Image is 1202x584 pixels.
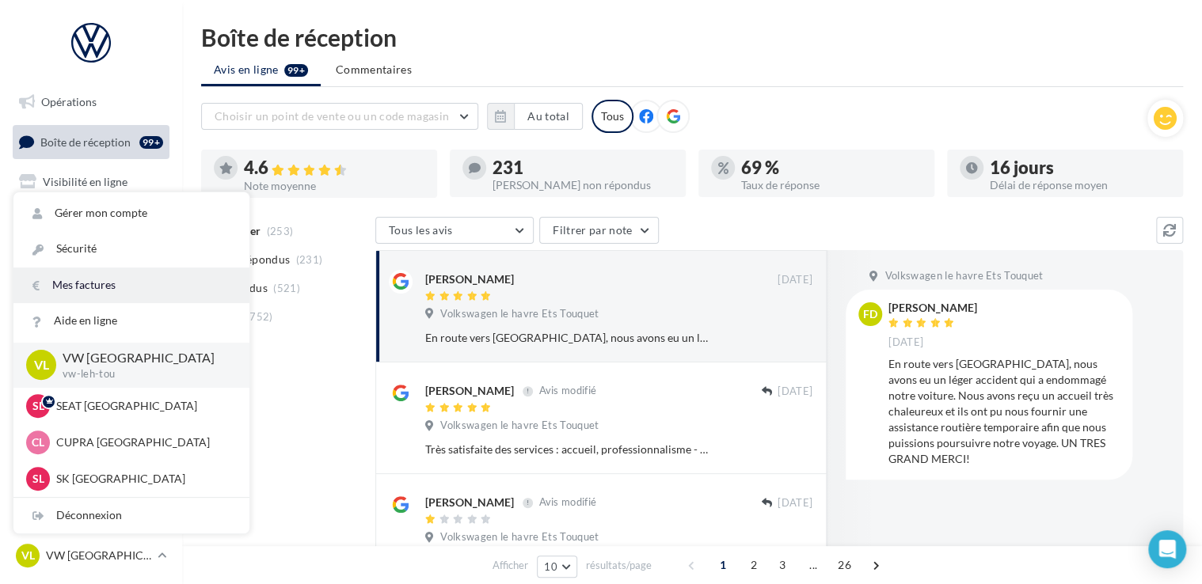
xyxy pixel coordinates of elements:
[425,495,514,510] div: [PERSON_NAME]
[778,273,812,287] span: [DATE]
[863,306,877,322] span: FD
[440,419,599,433] span: Volkswagen le havre Ets Touquet
[10,85,173,119] a: Opérations
[139,136,163,149] div: 99+
[778,496,812,510] span: [DATE]
[389,223,453,237] span: Tous les avis
[888,336,923,350] span: [DATE]
[32,471,44,487] span: SL
[487,103,583,130] button: Au total
[538,385,596,397] span: Avis modifié
[425,330,709,346] div: En route vers [GEOGRAPHIC_DATA], nous avons eu un léger accident qui a endommagé notre voiture. N...
[1148,530,1186,568] div: Open Intercom Messenger
[246,310,273,323] span: (752)
[13,540,169,571] a: VL VW [GEOGRAPHIC_DATA]
[425,271,514,287] div: [PERSON_NAME]
[801,552,826,578] span: ...
[215,109,449,123] span: Choisir un point de vente ou un code magasin
[201,25,1183,49] div: Boîte de réception
[43,175,127,188] span: Visibilité en ligne
[10,245,173,278] a: Contacts
[425,442,709,457] div: Très satisfaite des services : accueil, professionnalisme - Parfait 👍
[888,302,977,313] div: [PERSON_NAME]
[493,558,528,573] span: Afficher
[336,62,412,78] span: Commentaires
[539,217,659,244] button: Filtrer par note
[831,552,858,578] span: 26
[375,217,534,244] button: Tous les avis
[13,195,249,231] a: Gérer mon compte
[741,180,922,191] div: Taux de réponse
[778,385,812,399] span: [DATE]
[710,552,736,578] span: 1
[770,552,795,578] span: 3
[46,548,151,563] p: VW [GEOGRAPHIC_DATA]
[10,125,173,159] a: Boîte de réception99+
[41,95,97,108] span: Opérations
[537,556,577,578] button: 10
[741,159,922,176] div: 69 %
[296,253,323,266] span: (231)
[244,159,424,177] div: 4.6
[13,267,249,303] a: Mes factures
[63,349,224,367] p: VW [GEOGRAPHIC_DATA]
[586,558,652,573] span: résultats/page
[216,252,290,267] span: Non répondus
[32,398,44,414] span: SL
[10,362,173,409] a: PLV et print personnalisable
[493,180,673,191] div: [PERSON_NAME] non répondus
[990,180,1170,191] div: Délai de réponse moyen
[21,548,35,563] span: VL
[273,282,300,294] span: (521)
[13,498,249,533] div: Déconnexion
[10,205,173,238] a: Campagnes
[591,100,633,133] div: Tous
[13,303,249,339] a: Aide en ligne
[884,269,1043,283] span: Volkswagen le havre Ets Touquet
[493,159,673,176] div: 231
[56,398,230,414] p: SEAT [GEOGRAPHIC_DATA]
[13,231,249,267] a: Sécurité
[425,383,514,399] div: [PERSON_NAME]
[538,496,596,509] span: Avis modifié
[10,283,173,317] a: Médiathèque
[10,415,173,461] a: Campagnes DataOnDemand
[244,180,424,192] div: Note moyenne
[440,307,599,321] span: Volkswagen le havre Ets Touquet
[514,103,583,130] button: Au total
[40,135,131,148] span: Boîte de réception
[201,103,478,130] button: Choisir un point de vente ou un code magasin
[888,356,1120,467] div: En route vers [GEOGRAPHIC_DATA], nous avons eu un léger accident qui a endommagé notre voiture. N...
[56,471,230,487] p: SK [GEOGRAPHIC_DATA]
[10,323,173,356] a: Calendrier
[741,552,766,578] span: 2
[544,560,557,573] span: 10
[32,434,44,450] span: CL
[990,159,1170,176] div: 16 jours
[34,356,49,374] span: VL
[10,165,173,199] a: Visibilité en ligne
[63,367,224,381] p: vw-leh-tou
[440,530,599,544] span: Volkswagen le havre Ets Touquet
[56,434,230,450] p: CUPRA [GEOGRAPHIC_DATA]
